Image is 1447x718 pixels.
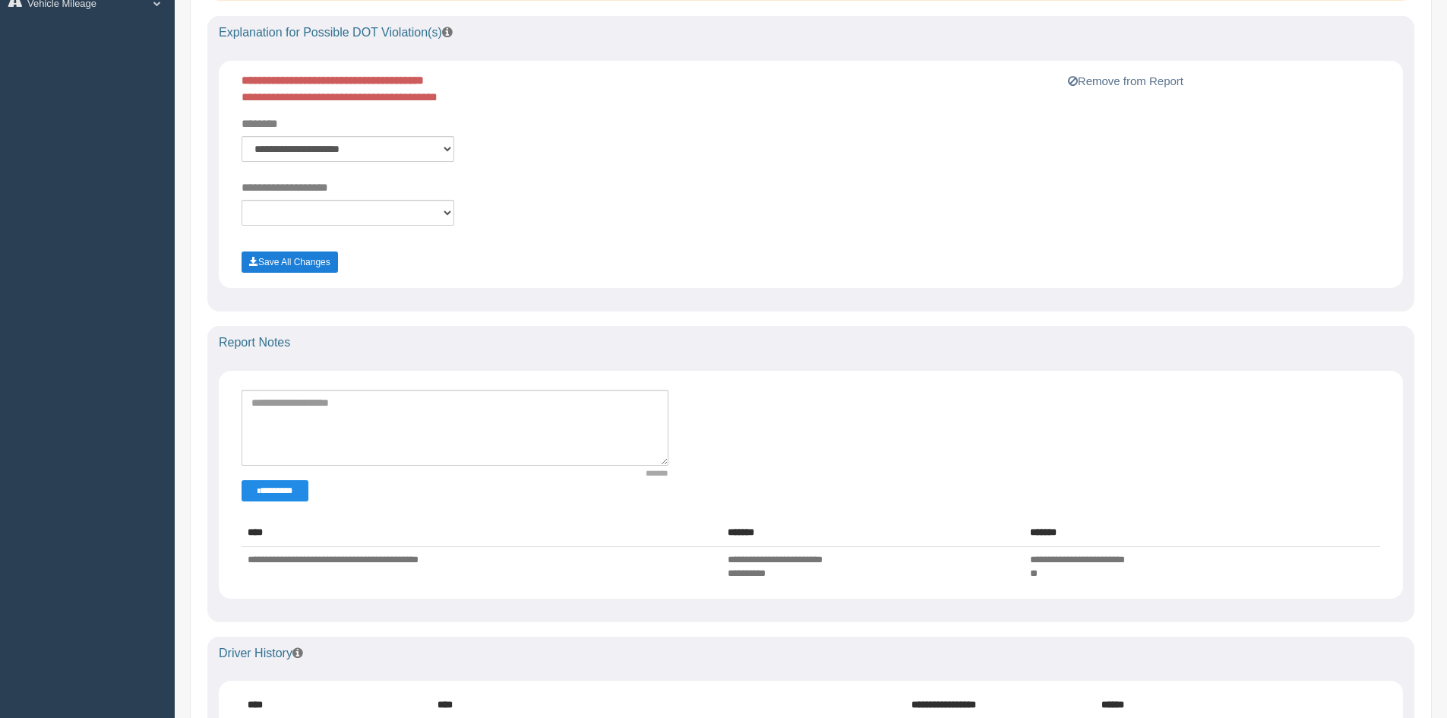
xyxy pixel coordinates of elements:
button: Remove from Report [1063,72,1188,90]
button: Change Filter Options [242,480,308,501]
button: Save [242,251,338,273]
div: Driver History [207,637,1414,670]
div: Report Notes [207,326,1414,359]
div: Explanation for Possible DOT Violation(s) [207,16,1414,49]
